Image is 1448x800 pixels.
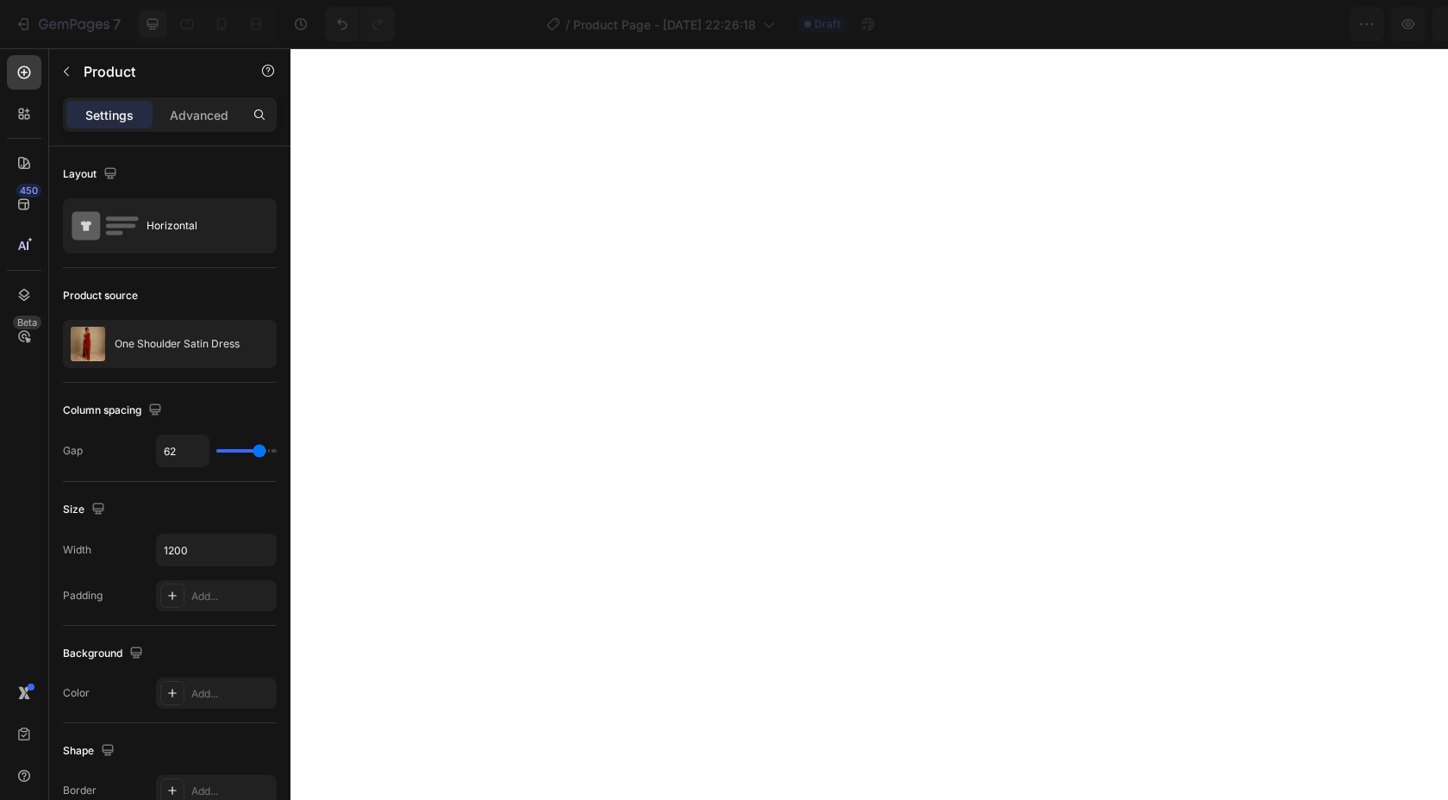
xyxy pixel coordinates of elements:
[290,48,1448,800] iframe: Design area
[63,399,165,422] div: Column spacing
[115,338,240,350] p: One Shoulder Satin Dress
[325,7,395,41] div: Undo/Redo
[565,16,570,34] span: /
[157,534,276,566] input: Auto
[16,184,41,197] div: 450
[63,740,118,763] div: Shape
[191,686,272,702] div: Add...
[84,61,230,82] p: Product
[71,327,105,361] img: product feature img
[814,16,840,32] span: Draft
[63,685,90,701] div: Color
[191,589,272,604] div: Add...
[63,542,91,558] div: Width
[191,784,272,799] div: Add...
[85,106,134,124] p: Settings
[157,435,209,466] input: Auto
[1348,16,1391,34] div: Publish
[1270,7,1326,41] button: Save
[1112,16,1224,34] span: 1 product assigned
[1389,716,1431,757] iframe: Intercom live chat
[63,288,138,303] div: Product source
[13,316,41,329] div: Beta
[7,7,128,41] button: 7
[170,106,228,124] p: Advanced
[63,588,103,603] div: Padding
[573,16,756,34] span: Product Page - [DATE] 22:26:18
[147,206,252,246] div: Horizontal
[1333,7,1406,41] button: Publish
[63,783,97,798] div: Border
[63,498,109,522] div: Size
[1284,17,1313,32] span: Save
[63,443,83,459] div: Gap
[63,163,121,186] div: Layout
[1097,7,1263,41] button: 1 product assigned
[113,14,121,34] p: 7
[63,642,147,666] div: Background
